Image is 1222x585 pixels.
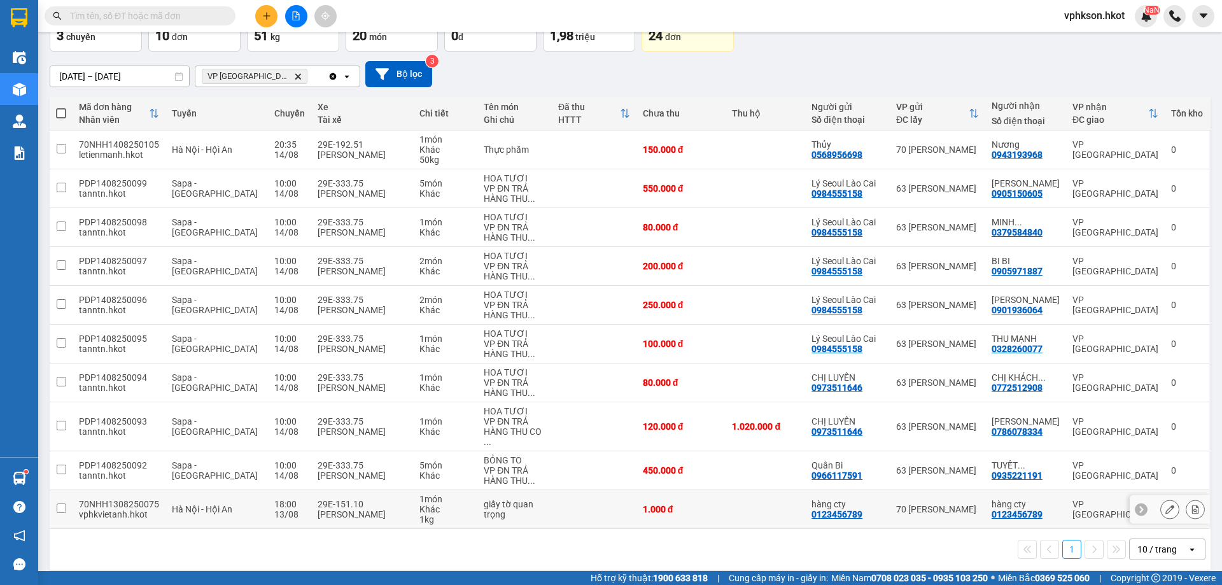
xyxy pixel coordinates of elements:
[484,437,491,447] span: ...
[318,227,407,237] div: [PERSON_NAME]
[79,217,159,227] div: PDP1408250098
[419,514,471,525] div: 1 kg
[991,575,995,581] span: ⚪️
[1151,574,1160,582] span: copyright
[1038,372,1046,383] span: ...
[484,212,545,222] div: HOA TƯƠI
[1054,8,1135,24] span: vphkson.hkot
[13,558,25,570] span: message
[172,416,258,437] span: Sapa - [GEOGRAPHIC_DATA]
[550,28,573,43] span: 1,98
[13,501,25,513] span: question-circle
[729,571,828,585] span: Cung cấp máy in - giấy in:
[318,256,407,266] div: 29E-333.75
[992,416,1060,426] div: ANH HUY
[484,465,545,486] div: VP ĐN TRẢ HÀNG THU CƯỚC
[992,256,1060,266] div: BI BI
[992,150,1043,160] div: 0943193968
[811,178,883,188] div: Lý Seoul Lào Cai
[811,383,862,393] div: 0973511646
[79,150,159,160] div: letienmanh.hkot
[896,339,979,349] div: 63 [PERSON_NAME]
[528,194,535,204] span: ...
[1198,10,1209,22] span: caret-down
[811,256,883,266] div: Lý Seoul Lào Cai
[484,115,545,125] div: Ghi chú
[1141,10,1152,22] img: icon-new-feature
[1072,217,1158,237] div: VP [GEOGRAPHIC_DATA]
[811,470,862,481] div: 0966117591
[202,69,307,84] span: VP Đà Nẵng, close by backspace
[13,530,25,542] span: notification
[458,32,463,42] span: đ
[79,383,159,393] div: tanntn.hkot
[1072,178,1158,199] div: VP [GEOGRAPHIC_DATA]
[318,499,407,509] div: 29E-151.10
[255,5,277,27] button: plus
[1169,10,1181,22] img: phone-icon
[552,97,636,130] th: Toggle SortBy
[419,134,471,144] div: 1 món
[998,571,1090,585] span: Miền Bắc
[419,256,471,266] div: 2 món
[811,460,883,470] div: Quân Bi
[732,421,799,432] div: 1.020.000 đ
[172,217,258,237] span: Sapa - [GEOGRAPHIC_DATA]
[484,416,545,447] div: VP ĐN TRẢ HÀNG THU COD HỘ KH + CƯỚC. COD CK VỀ CHO TÂN VPLC
[484,183,545,204] div: VP ĐN TRẢ HÀNG THU CƯỚC
[896,300,979,310] div: 63 [PERSON_NAME]
[419,217,471,227] div: 1 món
[262,11,271,20] span: plus
[484,251,545,261] div: HOA TƯƠI
[811,227,862,237] div: 0984555158
[419,383,471,393] div: Khác
[318,372,407,383] div: 29E-333.75
[318,344,407,354] div: [PERSON_NAME]
[732,108,799,118] div: Thu hộ
[992,116,1060,126] div: Số điện thoại
[811,426,862,437] div: 0973511646
[274,460,305,470] div: 10:00
[992,383,1043,393] div: 0772512908
[643,183,720,194] div: 550.000 đ
[254,28,268,43] span: 51
[811,499,883,509] div: hàng cty
[992,470,1043,481] div: 0935221191
[419,460,471,470] div: 5 món
[369,32,387,42] span: món
[66,32,95,42] span: chuyến
[484,222,545,243] div: VP ĐN TRẢ HÀNG THU CƯỚC
[419,494,471,504] div: 1 món
[992,460,1060,470] div: TUYẾT TRƯƠNG
[665,32,681,42] span: đơn
[528,310,535,320] span: ...
[1099,571,1101,585] span: |
[79,227,159,237] div: tanntn.hkot
[419,426,471,437] div: Khác
[79,295,159,305] div: PDP1408250096
[992,188,1043,199] div: 0905150605
[992,266,1043,276] div: 0905971887
[365,61,432,87] button: Bộ lọc
[274,305,305,315] div: 14/08
[484,367,545,377] div: HOA TƯƠI
[172,334,258,354] span: Sapa - [GEOGRAPHIC_DATA]
[992,372,1060,383] div: CHỊ KHÁCH ĐN
[1072,372,1158,393] div: VP [GEOGRAPHIC_DATA]
[318,102,407,112] div: Xe
[992,334,1060,344] div: THU MẠNH
[1035,573,1090,583] strong: 0369 525 060
[285,5,307,27] button: file-add
[318,139,407,150] div: 29E-192.51
[643,108,720,118] div: Chưa thu
[643,377,720,388] div: 80.000 đ
[811,266,862,276] div: 0984555158
[1187,544,1197,554] svg: open
[1072,139,1158,160] div: VP [GEOGRAPHIC_DATA]
[811,334,883,344] div: Lý Seoul Lào Cai
[649,28,663,43] span: 24
[172,460,258,481] span: Sapa - [GEOGRAPHIC_DATA]
[426,55,439,67] sup: 3
[274,499,305,509] div: 18:00
[79,305,159,315] div: tanntn.hkot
